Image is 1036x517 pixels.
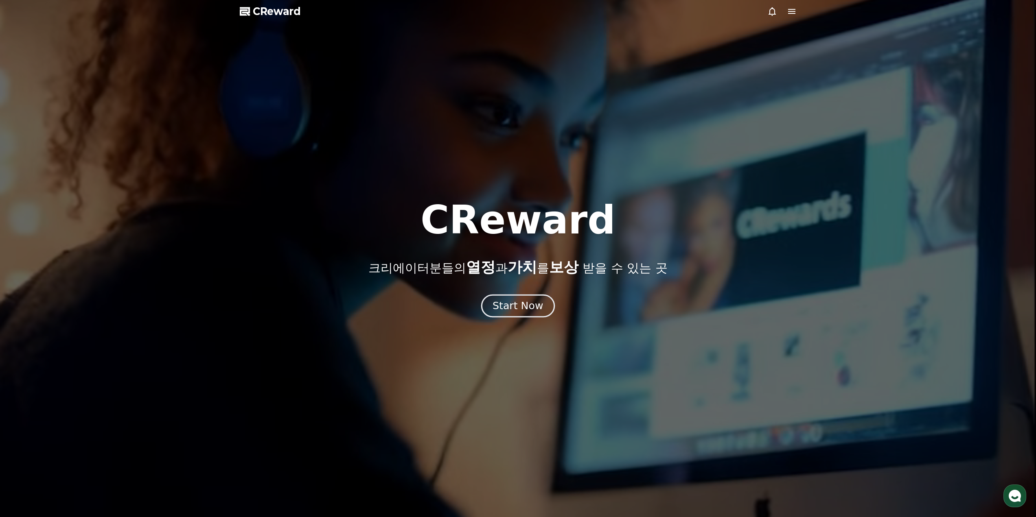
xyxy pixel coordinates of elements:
a: 대화 [54,258,105,278]
a: CReward [240,5,301,18]
a: 설정 [105,258,156,278]
span: 홈 [26,270,31,277]
p: 크리에이터분들의 과 를 받을 수 있는 곳 [368,259,667,275]
span: CReward [253,5,301,18]
button: Start Now [481,294,555,317]
div: Start Now [493,299,543,313]
span: 보상 [549,259,578,275]
a: Start Now [483,303,553,311]
span: 대화 [74,270,84,277]
span: 열정 [466,259,495,275]
a: 홈 [2,258,54,278]
span: 설정 [126,270,136,277]
h1: CReward [421,201,615,240]
span: 가치 [508,259,537,275]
